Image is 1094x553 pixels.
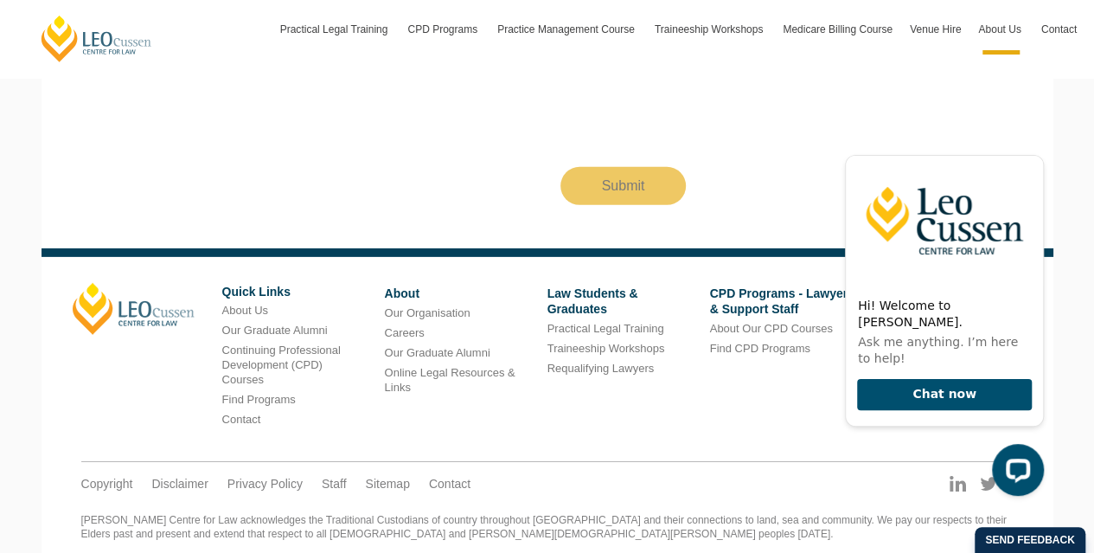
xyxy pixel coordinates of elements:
a: Practical Legal Training [547,322,664,335]
a: Careers [385,326,425,339]
a: [PERSON_NAME] [73,283,195,335]
a: About Our CPD Courses [710,322,833,335]
a: Continuing Professional Development (CPD) Courses [222,344,341,386]
a: Medicare Billing Course [774,4,901,55]
h6: Quick Links [222,286,372,299]
a: Find Programs [222,393,296,406]
a: Requalifying Lawyers [547,362,655,375]
iframe: LiveChat chat widget [831,140,1051,510]
a: Our Organisation [385,306,470,319]
a: [PERSON_NAME] Centre for Law [39,14,154,63]
a: Find CPD Programs [710,342,810,355]
iframe: reCAPTCHA [560,82,823,150]
a: CPD Programs - Lawyers & Support Staff [710,286,854,316]
a: Contact [429,476,470,492]
a: Practical Legal Training [272,4,400,55]
a: Traineeship Workshops [547,342,665,355]
a: Staff [322,476,347,492]
a: Venue Hire [901,4,969,55]
a: CPD Programs [399,4,489,55]
a: Privacy Policy [227,476,303,492]
a: Traineeship Workshops [646,4,774,55]
a: Practice Management Course [489,4,646,55]
a: Copyright [81,476,133,492]
input: Submit [560,167,687,205]
a: Our Graduate Alumni [385,346,490,359]
a: Contact [222,413,261,426]
a: Contact [1033,4,1085,55]
a: Our Graduate Alumni [222,324,328,337]
a: Disclaimer [151,476,208,492]
a: About Us [222,304,268,317]
a: About [385,286,419,300]
a: About Us [969,4,1032,55]
a: Law Students & Graduates [547,286,638,316]
a: Online Legal Resources & Links [385,366,515,394]
a: Sitemap [365,476,409,492]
